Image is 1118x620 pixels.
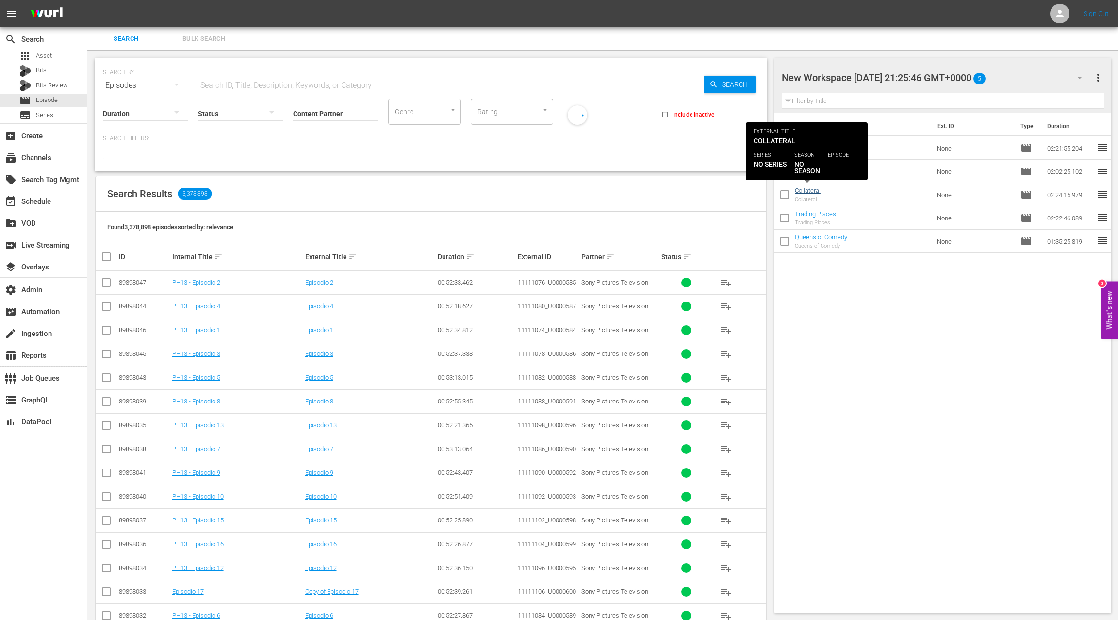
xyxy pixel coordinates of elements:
[19,65,31,77] div: Bits
[518,445,576,452] span: 11111086_U0000590
[5,350,16,361] span: Reports
[5,372,16,384] span: Job Queues
[5,261,16,273] span: Overlays
[172,612,220,619] a: PH13 - Episodio 6
[214,252,223,261] span: sort
[714,271,738,294] button: playlist_add
[172,564,224,571] a: PH13 - Episodio 12
[438,540,514,548] div: 00:52:26.877
[714,533,738,556] button: playlist_add
[305,493,337,500] a: Episodio 10
[1084,10,1109,17] a: Sign Out
[305,279,333,286] a: Episodio 2
[518,517,576,524] span: 11111102_U0000598
[438,279,514,286] div: 00:52:33.462
[720,277,732,288] span: playlist_add
[714,366,738,389] button: playlist_add
[518,612,576,619] span: 11111084_U0000589
[119,302,169,310] div: 89898044
[795,187,821,194] a: Collateral
[1092,72,1104,84] span: more_vert
[438,517,514,524] div: 00:52:25.890
[933,183,1017,206] td: None
[305,445,333,452] a: Episodio 7
[305,398,333,405] a: Episodio 8
[178,188,212,200] span: 3,378,898
[5,416,16,428] span: DataPool
[518,302,576,310] span: 11111080_U0000587
[348,252,357,261] span: sort
[119,517,169,524] div: 89898037
[704,76,756,93] button: Search
[518,350,576,357] span: 11111078_U0000586
[714,318,738,342] button: playlist_add
[518,564,576,571] span: 11111096_U0000595
[1098,279,1106,287] div: 3
[518,253,578,261] div: External ID
[172,302,220,310] a: PH13 - Episodio 4
[795,164,812,171] a: Faster
[1101,281,1118,339] button: Open Feedback Widget
[119,350,169,357] div: 89898045
[305,251,435,263] div: External Title
[448,105,458,115] button: Open
[1020,189,1032,201] span: Episode
[581,588,648,595] span: Sony Pictures Television
[305,564,337,571] a: Episodio 12
[795,173,812,179] div: Faster
[673,110,714,119] span: Include Inactive
[1020,235,1032,247] span: Episode
[518,398,576,405] span: 11111088_U0000591
[119,588,169,595] div: 89898033
[119,374,169,381] div: 89898043
[5,394,16,406] span: GraphQL
[305,517,337,524] a: Episodio 15
[1043,183,1097,206] td: 02:24:15.979
[119,493,169,500] div: 89898040
[1097,212,1108,223] span: reorder
[1041,113,1100,140] th: Duration
[438,469,514,476] div: 00:52:43.407
[438,612,514,619] div: 00:52:27.867
[5,328,16,339] span: Ingestion
[438,251,514,263] div: Duration
[518,469,576,476] span: 11111090_U0000592
[518,540,576,548] span: 11111104_U0000599
[1043,230,1097,253] td: 01:35:25.819
[581,302,648,310] span: Sony Pictures Television
[171,34,237,45] span: Bulk Search
[1097,235,1108,247] span: reorder
[581,421,648,429] span: Sony Pictures Television
[172,398,220,405] a: PH13 - Episodio 8
[720,562,732,574] span: playlist_add
[119,469,169,476] div: 89898041
[581,398,648,405] span: Sony Pictures Television
[6,8,17,19] span: menu
[305,326,333,334] a: Episodio 1
[720,348,732,360] span: playlist_add
[5,284,16,296] span: Admin
[305,540,337,548] a: Episodio 16
[172,588,204,595] a: Episodio 17
[36,66,47,75] span: Bits
[581,279,648,286] span: Sony Pictures Television
[973,68,986,89] span: 5
[932,113,1015,140] th: Ext. ID
[93,34,159,45] span: Search
[795,210,836,218] a: Trading Places
[720,301,732,312] span: playlist_add
[1020,212,1032,224] span: Episode
[107,223,233,231] span: Found 3,378,898 episodes sorted by: relevance
[720,324,732,336] span: playlist_add
[119,445,169,452] div: 89898038
[714,342,738,366] button: playlist_add
[720,443,732,455] span: playlist_add
[714,295,738,318] button: playlist_add
[795,234,847,241] a: Queens of Comedy
[172,493,224,500] a: PH13 - Episodio 10
[1097,142,1108,153] span: reorder
[795,113,932,140] th: Title
[581,469,648,476] span: Sony Pictures Television
[1043,206,1097,230] td: 02:22:46.089
[305,469,333,476] a: Episodio 9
